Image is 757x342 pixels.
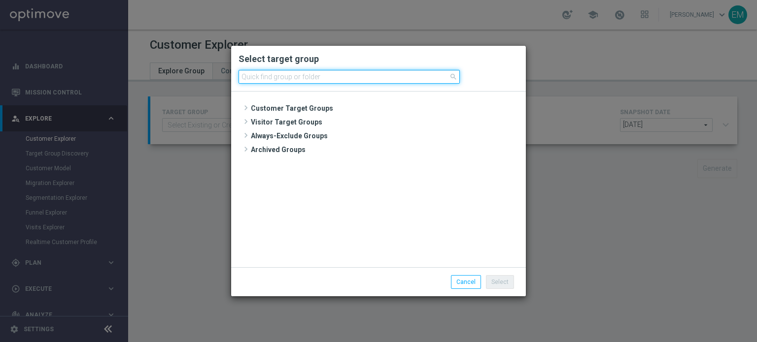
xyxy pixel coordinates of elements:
[239,70,460,84] input: Quick find group or folder
[251,143,526,156] span: Archived Groups
[251,129,526,143] span: Always-Exclude Groups
[449,73,457,81] span: search
[451,275,481,289] button: Cancel
[239,53,518,65] h2: Select target group
[251,101,526,115] span: Customer Target Groups
[251,115,526,129] span: Visitor Target Groups
[486,275,514,289] button: Select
